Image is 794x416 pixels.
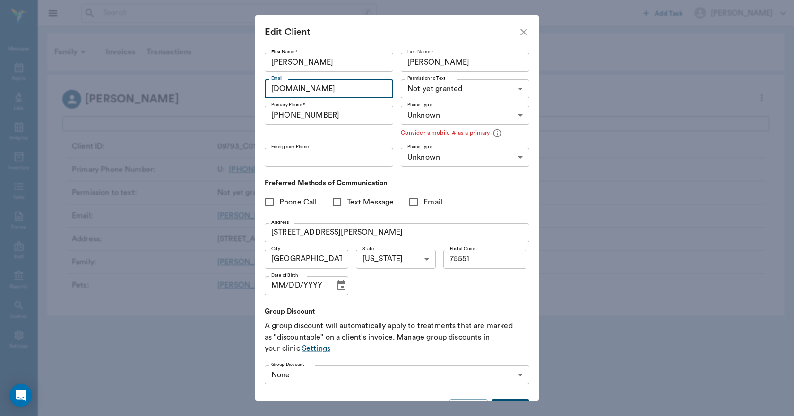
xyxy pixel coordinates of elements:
[490,126,504,140] button: message
[302,345,330,352] a: Settings
[271,144,309,150] label: Emergency Phone
[401,106,529,125] div: Unknown
[356,250,436,269] div: [US_STATE]
[265,306,520,317] p: Group Discount
[362,246,374,252] label: State
[271,246,280,252] label: City
[271,75,283,82] label: Email
[271,361,304,368] label: Group Discount
[271,102,305,108] label: Primary Phone *
[407,144,432,150] label: Phone Type
[265,276,328,295] input: MM/DD/YYYY
[407,75,445,82] label: Permission to Text
[271,219,289,226] label: Address
[279,196,317,208] span: Phone Call
[347,196,394,208] span: Text Message
[271,49,298,55] label: First Name *
[407,49,433,55] label: Last Name *
[401,79,529,98] div: Not yet granted
[401,148,529,167] div: Unknown
[443,250,527,269] input: 12345-6789
[265,178,520,188] p: Preferred Methods of Communication
[450,246,475,252] label: Postal Code
[265,365,529,384] div: None
[9,384,32,407] div: Open Intercom Messenger
[332,276,351,295] button: Choose date
[401,126,529,140] p: Consider a mobile # as a primary
[265,25,518,40] div: Edit Client
[423,196,442,208] span: Email
[265,320,529,354] p: A group discount will automatically apply to treatments that are marked as "discountable" on a cl...
[407,102,432,108] label: Phone Type
[271,272,298,279] label: Date of Birth
[518,26,529,38] button: close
